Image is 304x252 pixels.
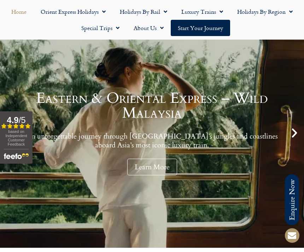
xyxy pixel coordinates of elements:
[230,4,300,20] a: Holidays by Region
[127,20,171,36] a: About Us
[4,4,34,20] a: Home
[288,127,300,139] div: Next slide
[4,4,300,36] nav: Menu
[171,20,230,36] a: Start your Journey
[34,4,113,20] a: Orient Express Holidays
[113,4,174,20] a: Holidays by Rail
[18,91,286,121] h1: Eastern & Oriental Express – Wild Malaysia
[127,159,177,175] a: Learn More
[174,4,230,20] a: Luxury Trains
[18,132,286,150] p: An unforgettable journey through [GEOGRAPHIC_DATA]’s jungles and coastlines aboard Asia’s most ic...
[74,20,127,36] a: Special Trips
